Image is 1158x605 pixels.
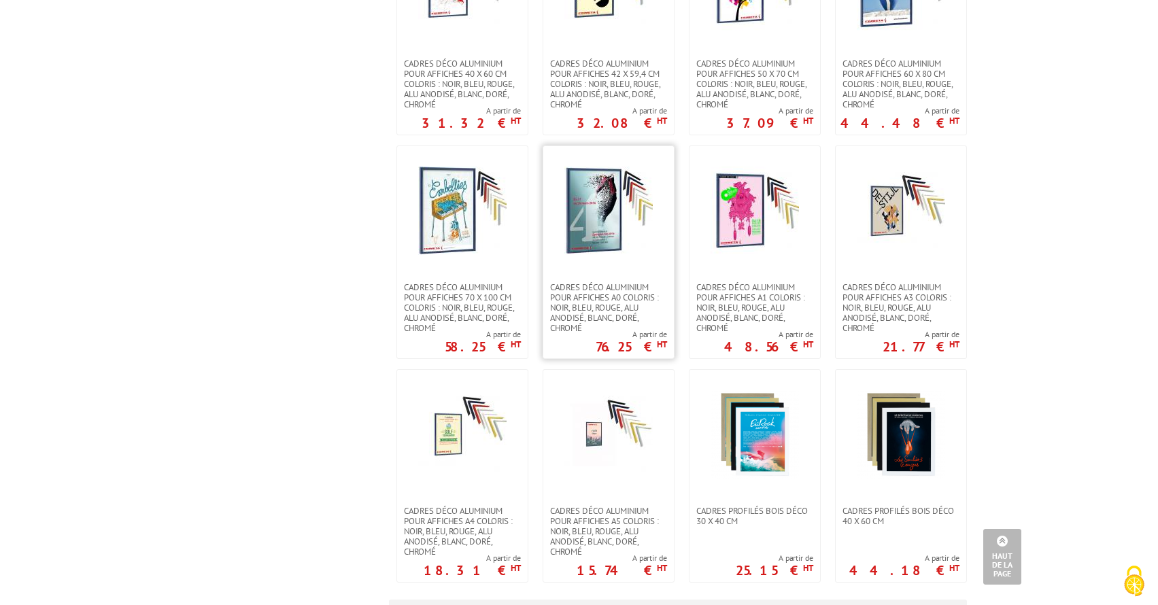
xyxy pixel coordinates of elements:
[842,282,959,333] span: Cadres déco aluminium pour affiches A3 Coloris : Noir, bleu, rouge, alu anodisé, blanc, doré, chromé
[842,506,959,526] span: Cadres Profilés Bois Déco 40 x 60 cm
[445,343,521,351] p: 58.25 €
[577,119,667,127] p: 32.08 €
[657,339,667,350] sup: HT
[1110,559,1158,605] button: Cookies (fenêtre modale)
[422,119,521,127] p: 31.32 €
[949,115,959,126] sup: HT
[550,282,667,333] span: Cadres déco aluminium pour affiches A0 Coloris : Noir, bleu, rouge, alu anodisé, blanc, doré, chromé
[803,339,813,350] sup: HT
[726,119,813,127] p: 37.09 €
[849,566,959,574] p: 44.18 €
[689,506,820,526] a: Cadres Profilés Bois Déco 30 x 40 cm
[577,566,667,574] p: 15.74 €
[711,167,799,255] img: Cadres déco aluminium pour affiches A1 Coloris : Noir, bleu, rouge, alu anodisé, blanc, doré, chromé
[842,58,959,109] span: Cadres déco aluminium pour affiches 60 x 80 cm Coloris : Noir, bleu, rouge, alu anodisé, blanc, d...
[543,506,674,557] a: Cadres déco aluminium pour affiches A5 Coloris : Noir, bleu, rouge, alu anodisé, blanc, doré, chromé
[724,343,813,351] p: 48.56 €
[543,58,674,109] a: Cadres déco aluminium pour affiches 42 x 59,4 cm Coloris : Noir, bleu, rouge, alu anodisé, blanc,...
[418,390,507,479] img: Cadres déco aluminium pour affiches A4 Coloris : Noir, bleu, rouge, alu anodisé, blanc, doré, chromé
[397,282,528,333] a: Cadres déco aluminium pour affiches 70 x 100 cm Coloris : Noir, bleu, rouge, alu anodisé, blanc, ...
[397,58,528,109] a: Cadres déco aluminium pour affiches 40 x 60 cm Coloris : Noir, bleu, rouge, alu anodisé, blanc, d...
[689,58,820,109] a: Cadres déco aluminium pour affiches 50 x 70 cm Coloris : Noir, bleu, rouge, alu anodisé, blanc, d...
[857,390,945,479] img: Cadres Profilés Bois Déco 40 x 60 cm
[550,506,667,557] span: Cadres déco aluminium pour affiches A5 Coloris : Noir, bleu, rouge, alu anodisé, blanc, doré, chromé
[836,506,966,526] a: Cadres Profilés Bois Déco 40 x 60 cm
[511,115,521,126] sup: HT
[736,553,813,564] span: A partir de
[397,506,528,557] a: Cadres déco aluminium pour affiches A4 Coloris : Noir, bleu, rouge, alu anodisé, blanc, doré, chromé
[424,566,521,574] p: 18.31 €
[983,529,1021,585] a: Haut de la page
[724,329,813,340] span: A partir de
[840,105,959,116] span: A partir de
[883,343,959,351] p: 21.77 €
[736,566,813,574] p: 25.15 €
[1117,564,1151,598] img: Cookies (fenêtre modale)
[564,167,653,255] img: Cadres déco aluminium pour affiches A0 Coloris : Noir, bleu, rouge, alu anodisé, blanc, doré, chromé
[596,343,667,351] p: 76.25 €
[849,553,959,564] span: A partir de
[404,506,521,557] span: Cadres déco aluminium pour affiches A4 Coloris : Noir, bleu, rouge, alu anodisé, blanc, doré, chromé
[596,329,667,340] span: A partir de
[696,58,813,109] span: Cadres déco aluminium pour affiches 50 x 70 cm Coloris : Noir, bleu, rouge, alu anodisé, blanc, d...
[803,562,813,574] sup: HT
[657,115,667,126] sup: HT
[418,167,507,255] img: Cadres déco aluminium pour affiches 70 x 100 cm Coloris : Noir, bleu, rouge, alu anodisé, blanc, ...
[657,562,667,574] sup: HT
[696,282,813,333] span: Cadres déco aluminium pour affiches A1 Coloris : Noir, bleu, rouge, alu anodisé, blanc, doré, chromé
[511,562,521,574] sup: HT
[857,167,945,255] img: Cadres déco aluminium pour affiches A3 Coloris : Noir, bleu, rouge, alu anodisé, blanc, doré, chromé
[577,553,667,564] span: A partir de
[422,105,521,116] span: A partir de
[577,105,667,116] span: A partir de
[726,105,813,116] span: A partir de
[445,329,521,340] span: A partir de
[803,115,813,126] sup: HT
[564,390,653,479] img: Cadres déco aluminium pour affiches A5 Coloris : Noir, bleu, rouge, alu anodisé, blanc, doré, chromé
[404,58,521,109] span: Cadres déco aluminium pour affiches 40 x 60 cm Coloris : Noir, bleu, rouge, alu anodisé, blanc, d...
[711,390,799,479] img: Cadres Profilés Bois Déco 30 x 40 cm
[949,339,959,350] sup: HT
[404,282,521,333] span: Cadres déco aluminium pour affiches 70 x 100 cm Coloris : Noir, bleu, rouge, alu anodisé, blanc, ...
[543,282,674,333] a: Cadres déco aluminium pour affiches A0 Coloris : Noir, bleu, rouge, alu anodisé, blanc, doré, chromé
[550,58,667,109] span: Cadres déco aluminium pour affiches 42 x 59,4 cm Coloris : Noir, bleu, rouge, alu anodisé, blanc,...
[949,562,959,574] sup: HT
[883,329,959,340] span: A partir de
[836,282,966,333] a: Cadres déco aluminium pour affiches A3 Coloris : Noir, bleu, rouge, alu anodisé, blanc, doré, chromé
[424,553,521,564] span: A partir de
[511,339,521,350] sup: HT
[840,119,959,127] p: 44.48 €
[689,282,820,333] a: Cadres déco aluminium pour affiches A1 Coloris : Noir, bleu, rouge, alu anodisé, blanc, doré, chromé
[836,58,966,109] a: Cadres déco aluminium pour affiches 60 x 80 cm Coloris : Noir, bleu, rouge, alu anodisé, blanc, d...
[696,506,813,526] span: Cadres Profilés Bois Déco 30 x 40 cm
